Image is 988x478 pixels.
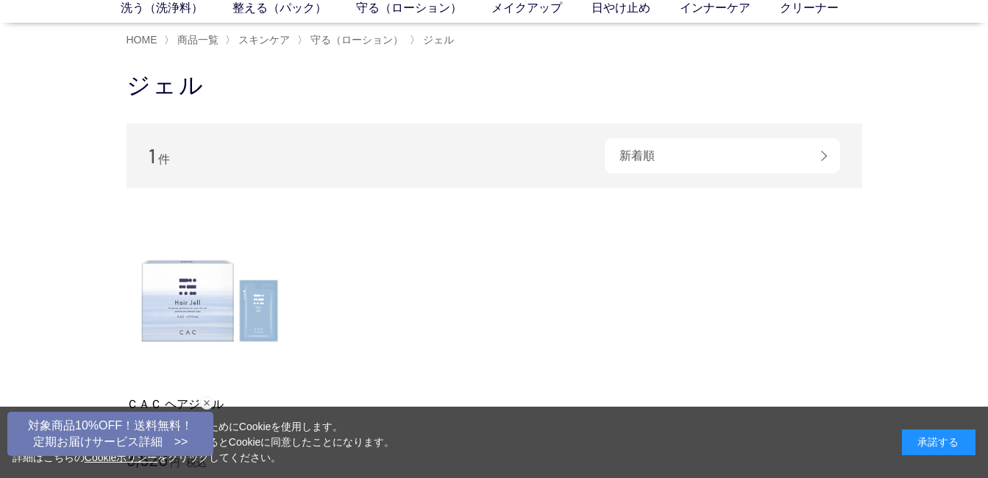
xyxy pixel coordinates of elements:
a: スキンケア [235,34,290,46]
span: ジェル [423,34,454,46]
a: HOME [127,34,157,46]
a: 守る（ローション） [308,34,403,46]
li: 〉 [410,33,458,47]
a: 商品一覧 [174,34,218,46]
span: スキンケア [238,34,290,46]
span: 守る（ローション） [310,34,403,46]
span: 件 [158,153,170,165]
div: 承諾する [902,429,975,455]
img: ＣＡＣ ヘアジェル [127,218,294,385]
div: 新着順 [605,138,840,174]
h1: ジェル [127,70,862,101]
li: 〉 [164,33,222,47]
li: 〉 [225,33,294,47]
a: ＣＡＣ ヘアジェル [127,396,294,412]
a: ジェル [420,34,454,46]
span: 1 [149,144,155,167]
li: 〉 [297,33,407,47]
span: 商品一覧 [177,34,218,46]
